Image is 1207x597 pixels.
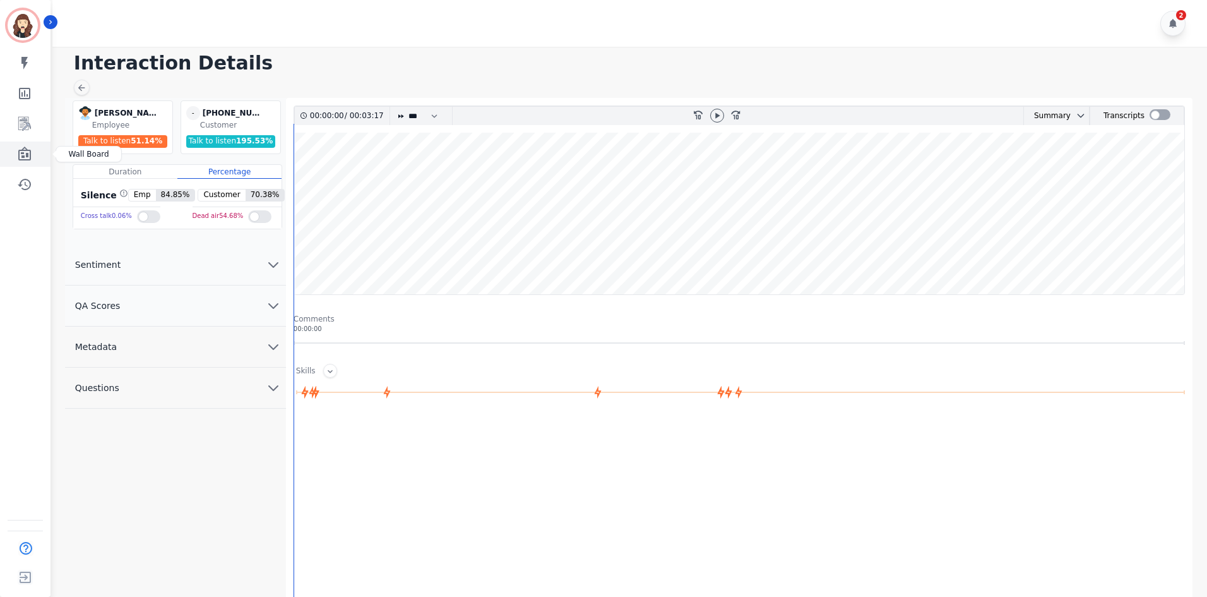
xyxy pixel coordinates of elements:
[156,190,195,201] span: 84.85 %
[65,368,286,409] button: Questions chevron down
[246,190,285,201] span: 70.38 %
[8,10,38,40] img: Bordered avatar
[73,165,177,179] div: Duration
[1103,107,1145,125] div: Transcripts
[74,52,1194,75] h1: Interaction Details
[95,106,158,120] div: [PERSON_NAME]
[310,107,387,125] div: /
[129,190,156,201] span: Emp
[65,382,129,394] span: Questions
[294,314,1185,324] div: Comments
[266,298,281,313] svg: chevron down
[65,244,286,286] button: Sentiment chevron down
[266,339,281,354] svg: chevron down
[310,107,345,125] div: 00:00:00
[65,299,131,312] span: QA Scores
[266,257,281,272] svg: chevron down
[296,366,316,378] div: Skills
[294,324,1185,334] div: 00:00:00
[193,207,244,226] div: Dead air 54.68 %
[1024,107,1071,125] div: Summary
[236,136,273,145] span: 195.53 %
[131,136,162,145] span: 51.14 %
[203,106,266,120] div: [PHONE_NUMBER]
[347,107,382,125] div: 00:03:17
[1076,111,1086,121] svg: chevron down
[1176,10,1186,20] div: 2
[81,207,132,226] div: Cross talk 0.06 %
[65,327,286,368] button: Metadata chevron down
[186,135,276,148] div: Talk to listen
[1071,111,1086,121] button: chevron down
[198,190,245,201] span: Customer
[177,165,282,179] div: Percentage
[92,120,170,130] div: Employee
[78,189,128,202] div: Silence
[65,286,286,327] button: QA Scores chevron down
[186,106,200,120] span: -
[78,135,168,148] div: Talk to listen
[266,380,281,395] svg: chevron down
[65,258,131,271] span: Sentiment
[65,341,127,353] span: Metadata
[200,120,278,130] div: Customer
